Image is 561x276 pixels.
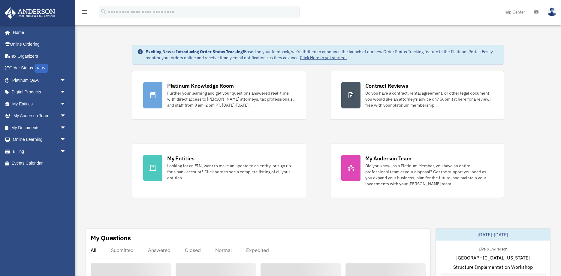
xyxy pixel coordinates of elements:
div: Closed [185,247,201,253]
div: Based on your feedback, we're thrilled to announce the launch of our new Order Status Tracking fe... [146,49,499,61]
a: menu [81,11,88,16]
a: My Anderson Team Did you know, as a Platinum Member, you have an entire professional team at your... [330,144,504,198]
i: search [100,8,107,15]
span: arrow_drop_down [60,145,72,158]
a: Online Learningarrow_drop_down [4,134,75,146]
img: User Pic [547,8,556,16]
a: Platinum Knowledge Room Further your learning and get your questions answered real-time with dire... [132,71,306,120]
a: Contract Reviews Do you have a contract, rental agreement, or other legal document you would like... [330,71,504,120]
a: Platinum Q&Aarrow_drop_down [4,74,75,86]
div: My Questions [91,233,131,242]
a: Click Here to get started! [300,55,347,60]
span: Structure Implementation Workshop [453,263,533,271]
div: Looking for an EIN, want to make an update to an entity, or sign up for a bank account? Click her... [167,163,295,181]
span: [GEOGRAPHIC_DATA], [US_STATE] [456,254,530,261]
div: [DATE]-[DATE] [436,229,550,241]
div: My Entities [167,155,194,162]
div: Live & In-Person [474,245,512,252]
div: Submitted [111,247,134,253]
a: Billingarrow_drop_down [4,145,75,157]
div: Answered [148,247,170,253]
div: Did you know, as a Platinum Member, you have an entire professional team at your disposal? Get th... [365,163,493,187]
a: Events Calendar [4,157,75,169]
i: menu [81,8,88,16]
span: arrow_drop_down [60,134,72,146]
span: arrow_drop_down [60,74,72,86]
div: All [91,247,96,253]
a: My Entitiesarrow_drop_down [4,98,75,110]
div: Normal [215,247,232,253]
span: arrow_drop_down [60,110,72,122]
div: Expedited [246,247,269,253]
span: arrow_drop_down [60,98,72,110]
a: Home [4,26,72,38]
a: Tax Organizers [4,50,75,62]
a: My Documentsarrow_drop_down [4,122,75,134]
strong: Exciting News: Introducing Order Status Tracking! [146,49,244,54]
a: Order StatusNEW [4,62,75,74]
a: My Anderson Teamarrow_drop_down [4,110,75,122]
div: Further your learning and get your questions answered real-time with direct access to [PERSON_NAM... [167,90,295,108]
div: Contract Reviews [365,82,408,89]
a: My Entities Looking for an EIN, want to make an update to an entity, or sign up for a bank accoun... [132,144,306,198]
div: Platinum Knowledge Room [167,82,234,89]
a: Digital Productsarrow_drop_down [4,86,75,98]
img: Anderson Advisors Platinum Portal [3,7,57,19]
span: arrow_drop_down [60,122,72,134]
span: arrow_drop_down [60,86,72,99]
a: Online Ordering [4,38,75,50]
div: Do you have a contract, rental agreement, or other legal document you would like an attorney's ad... [365,90,493,108]
div: NEW [35,64,48,73]
div: My Anderson Team [365,155,412,162]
